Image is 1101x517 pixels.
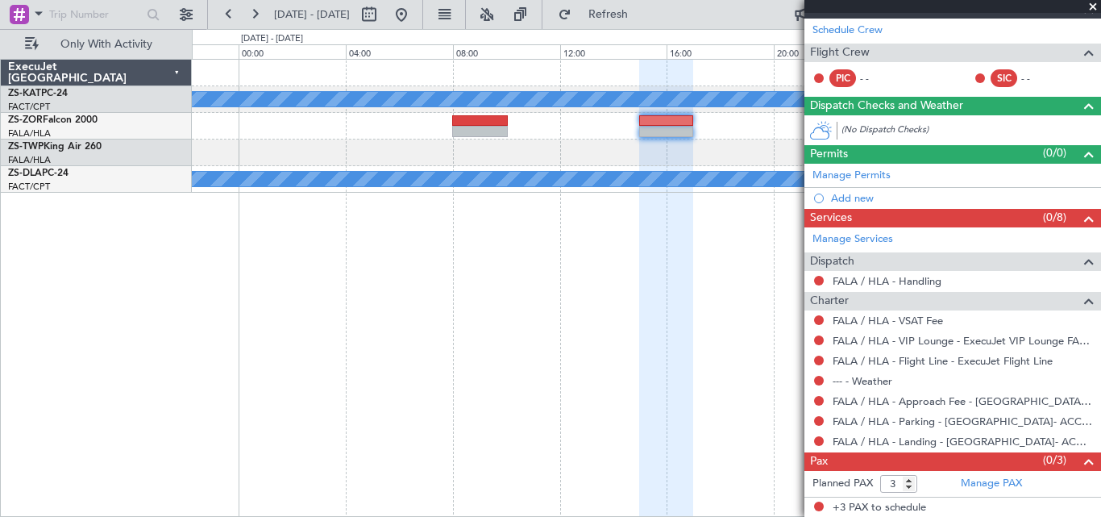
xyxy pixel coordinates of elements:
div: 20:00 [774,44,881,59]
a: FALA / HLA - Flight Line - ExecuJet Flight Line [833,354,1053,368]
span: ZS-TWP [8,142,44,152]
a: ZS-TWPKing Air 260 [8,142,102,152]
span: Dispatch Checks and Weather [810,97,963,115]
span: [DATE] - [DATE] [274,7,350,22]
a: FALA / HLA - Parking - [GEOGRAPHIC_DATA]- ACC # 1800 [833,415,1093,428]
a: FALA / HLA - Handling [833,274,941,288]
span: Dispatch [810,252,854,271]
a: FACT/CPT [8,181,50,193]
span: ZS-KAT [8,89,41,98]
div: [DATE] - [DATE] [241,32,303,46]
a: ZS-KATPC-24 [8,89,68,98]
a: Manage Permits [812,168,891,184]
div: - - [1021,71,1057,85]
span: ZS-DLA [8,169,42,178]
label: Planned PAX [812,476,873,492]
div: (No Dispatch Checks) [841,123,1101,140]
div: 08:00 [453,44,560,59]
a: ZS-ZORFalcon 2000 [8,115,98,125]
a: FALA / HLA - Landing - [GEOGRAPHIC_DATA]- ACC # 1800 [833,435,1093,448]
span: Services [810,209,852,227]
span: (0/8) [1043,209,1066,226]
a: ZS-DLAPC-24 [8,169,69,178]
span: Pax [810,452,828,471]
a: FALA / HLA - VSAT Fee [833,314,943,327]
a: Manage Services [812,231,893,248]
span: Only With Activity [42,39,170,50]
span: Refresh [575,9,642,20]
span: +3 PAX to schedule [833,500,926,516]
a: FALA/HLA [8,154,51,166]
span: (0/3) [1043,452,1066,469]
div: Add new [831,191,1093,205]
a: --- - Weather [833,374,892,388]
span: Flight Crew [810,44,870,62]
input: Trip Number [49,2,142,27]
div: 00:00 [239,44,346,59]
div: 04:00 [346,44,453,59]
a: FALA / HLA - VIP Lounge - ExecuJet VIP Lounge FALA / HLA [833,334,1093,348]
a: Manage PAX [961,476,1022,492]
span: Permits [810,145,848,164]
a: Schedule Crew [812,23,883,39]
a: FACT/CPT [8,101,50,113]
div: - - [860,71,896,85]
div: 12:00 [560,44,667,59]
div: SIC [991,69,1017,87]
span: Charter [810,292,849,311]
span: ZS-ZOR [8,115,43,125]
div: PIC [829,69,856,87]
a: FALA/HLA [8,127,51,140]
div: 16:00 [667,44,774,59]
button: Refresh [550,2,647,27]
button: Only With Activity [18,31,175,57]
a: FALA / HLA - Approach Fee - [GEOGRAPHIC_DATA]- ACC # 1800 [833,394,1093,408]
span: (0/0) [1043,144,1066,161]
